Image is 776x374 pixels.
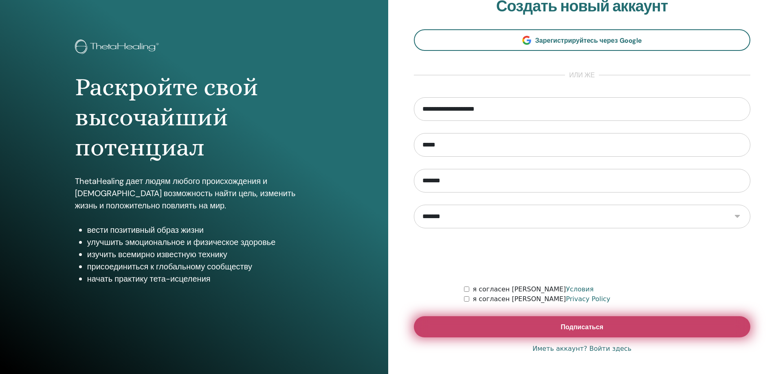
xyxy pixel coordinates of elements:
[87,224,313,236] li: вести позитивный образ жизни
[75,72,313,163] h1: Раскройте свой высочайший потенциал
[566,295,610,303] a: Privacy Policy
[414,29,751,51] a: Зарегистрируйтесь через Google
[414,316,751,337] button: Подписаться
[566,285,594,293] a: Условия
[87,248,313,260] li: изучить всемирно известную технику
[87,260,313,273] li: присоединиться к глобальному сообществу
[473,294,610,304] label: я согласен [PERSON_NAME]
[520,241,644,272] iframe: reCAPTCHA
[87,236,313,248] li: улучшить эмоциональное и физическое здоровье
[535,36,642,45] span: Зарегистрируйтесь через Google
[532,344,631,354] a: Иметь аккаунт? Войти здесь
[87,273,313,285] li: начать практику тета-исцеления
[473,284,594,294] label: я согласен [PERSON_NAME]
[75,175,313,212] p: ThetaHealing дает людям любого происхождения и [DEMOGRAPHIC_DATA] возможность найти цель, изменит...
[561,323,603,331] span: Подписаться
[565,70,599,80] span: или же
